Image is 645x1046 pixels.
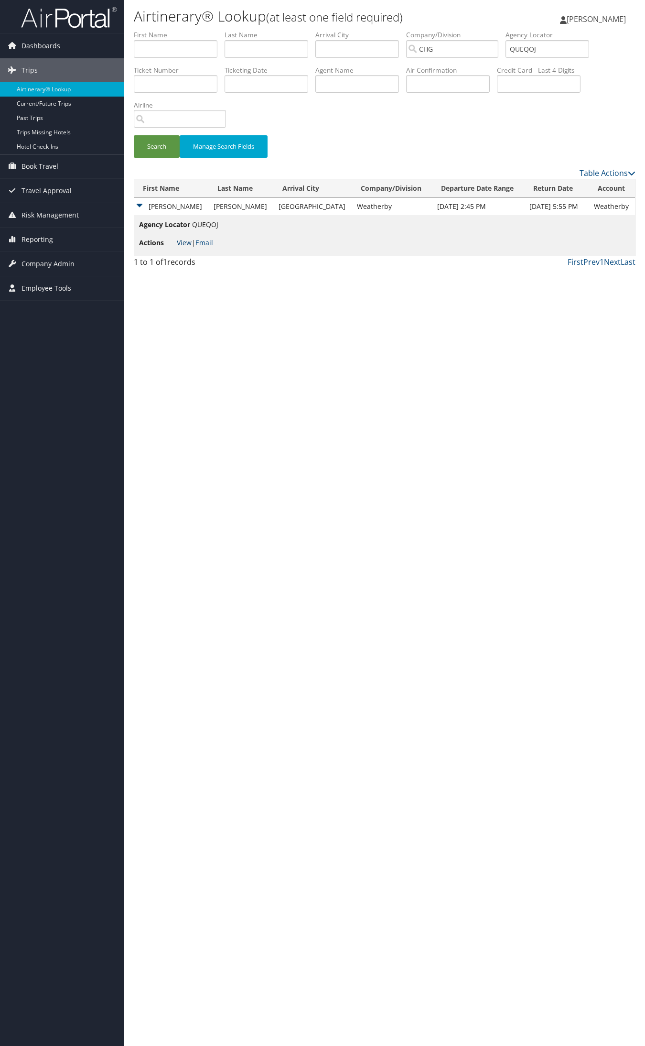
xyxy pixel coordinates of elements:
[177,238,192,247] a: View
[505,30,596,40] label: Agency Locator
[432,198,525,215] td: [DATE] 2:45 PM
[600,257,604,267] a: 1
[21,6,117,29] img: airportal-logo.png
[560,5,635,33] a: [PERSON_NAME]
[21,58,38,82] span: Trips
[567,14,626,24] span: [PERSON_NAME]
[180,135,268,158] button: Manage Search Fields
[274,198,352,215] td: [GEOGRAPHIC_DATA]
[225,30,315,40] label: Last Name
[134,198,209,215] td: [PERSON_NAME]
[406,65,497,75] label: Air Confirmation
[195,238,213,247] a: Email
[621,257,635,267] a: Last
[589,198,635,215] td: Weatherby
[583,257,600,267] a: Prev
[315,30,406,40] label: Arrival City
[139,238,175,248] span: Actions
[604,257,621,267] a: Next
[134,179,209,198] th: First Name: activate to sort column ascending
[580,168,635,178] a: Table Actions
[352,198,432,215] td: Weatherby
[406,30,505,40] label: Company/Division
[525,198,590,215] td: [DATE] 5:55 PM
[525,179,590,198] th: Return Date: activate to sort column ascending
[192,220,218,229] span: QUEQOJ
[21,34,60,58] span: Dashboards
[163,257,167,267] span: 1
[225,65,315,75] label: Ticketing Date
[315,65,406,75] label: Agent Name
[134,30,225,40] label: First Name
[21,179,72,203] span: Travel Approval
[21,203,79,227] span: Risk Management
[497,65,588,75] label: Credit Card - Last 4 Digits
[177,238,213,247] span: |
[134,6,468,26] h1: Airtinerary® Lookup
[21,154,58,178] span: Book Travel
[568,257,583,267] a: First
[432,179,525,198] th: Departure Date Range: activate to sort column ascending
[352,179,432,198] th: Company/Division
[134,135,180,158] button: Search
[589,179,635,198] th: Account: activate to sort column ascending
[134,256,248,272] div: 1 to 1 of records
[21,276,71,300] span: Employee Tools
[209,179,274,198] th: Last Name: activate to sort column ascending
[134,65,225,75] label: Ticket Number
[209,198,274,215] td: [PERSON_NAME]
[134,100,233,110] label: Airline
[274,179,352,198] th: Arrival City: activate to sort column ascending
[21,252,75,276] span: Company Admin
[21,228,53,251] span: Reporting
[266,9,403,25] small: (at least one field required)
[139,219,190,230] span: Agency Locator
